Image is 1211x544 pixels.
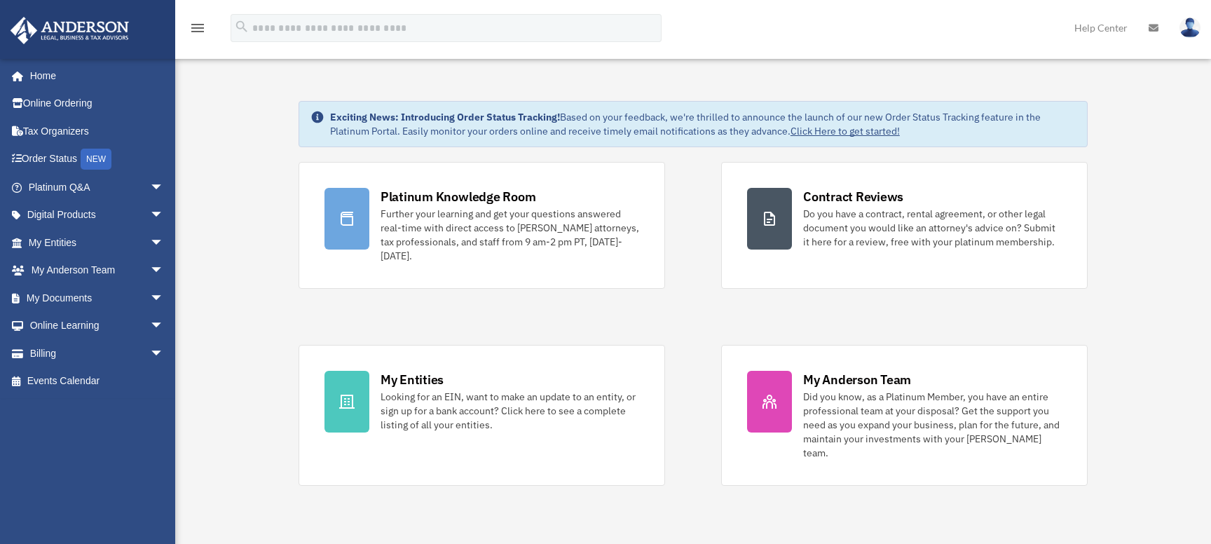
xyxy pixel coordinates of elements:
span: arrow_drop_down [150,201,178,230]
a: Platinum Knowledge Room Further your learning and get your questions answered real-time with dire... [299,162,665,289]
div: Did you know, as a Platinum Member, you have an entire professional team at your disposal? Get th... [803,390,1062,460]
span: arrow_drop_down [150,229,178,257]
div: Platinum Knowledge Room [381,188,536,205]
a: My Anderson Teamarrow_drop_down [10,257,185,285]
div: Looking for an EIN, want to make an update to an entity, or sign up for a bank account? Click her... [381,390,639,432]
img: Anderson Advisors Platinum Portal [6,17,133,44]
div: Contract Reviews [803,188,903,205]
a: Click Here to get started! [791,125,900,137]
span: arrow_drop_down [150,312,178,341]
div: My Entities [381,371,444,388]
a: Platinum Q&Aarrow_drop_down [10,173,185,201]
img: User Pic [1179,18,1200,38]
span: arrow_drop_down [150,284,178,313]
a: Online Learningarrow_drop_down [10,312,185,340]
a: Order StatusNEW [10,145,185,174]
i: menu [189,20,206,36]
div: Further your learning and get your questions answered real-time with direct access to [PERSON_NAM... [381,207,639,263]
span: arrow_drop_down [150,257,178,285]
div: NEW [81,149,111,170]
a: Home [10,62,178,90]
a: Digital Productsarrow_drop_down [10,201,185,229]
div: Based on your feedback, we're thrilled to announce the launch of our new Order Status Tracking fe... [330,110,1076,138]
a: My Entities Looking for an EIN, want to make an update to an entity, or sign up for a bank accoun... [299,345,665,486]
a: Events Calendar [10,367,185,395]
span: arrow_drop_down [150,173,178,202]
strong: Exciting News: Introducing Order Status Tracking! [330,111,560,123]
a: Tax Organizers [10,117,185,145]
a: My Anderson Team Did you know, as a Platinum Member, you have an entire professional team at your... [721,345,1088,486]
i: search [234,19,249,34]
a: Contract Reviews Do you have a contract, rental agreement, or other legal document you would like... [721,162,1088,289]
div: Do you have a contract, rental agreement, or other legal document you would like an attorney's ad... [803,207,1062,249]
span: arrow_drop_down [150,339,178,368]
a: My Documentsarrow_drop_down [10,284,185,312]
div: My Anderson Team [803,371,911,388]
a: menu [189,25,206,36]
a: My Entitiesarrow_drop_down [10,229,185,257]
a: Billingarrow_drop_down [10,339,185,367]
a: Online Ordering [10,90,185,118]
